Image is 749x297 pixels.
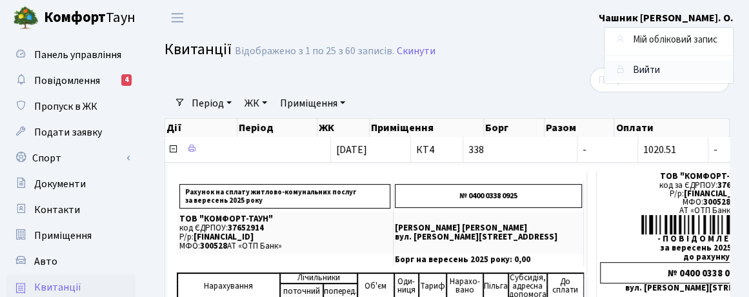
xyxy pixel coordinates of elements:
a: Авто [6,249,135,274]
span: 300528 [703,196,730,208]
span: Документи [34,177,86,191]
button: Переключити навігацію [161,7,194,28]
span: 1020.51 [643,143,676,157]
p: код ЄДРПОУ: [179,224,390,232]
a: Подати заявку [6,119,135,145]
a: Чашник [PERSON_NAME]. О. [599,10,734,26]
a: Період [186,92,237,114]
span: Подати заявку [34,125,102,139]
span: [FINANCIAL_ID] [194,231,254,243]
th: ЖК [317,119,370,137]
p: Борг на вересень 2025 року: 0,00 [395,256,582,264]
span: Квитанції [165,38,232,61]
a: ЖК [239,92,272,114]
a: Контакти [6,197,135,223]
span: [DATE] [336,143,367,157]
b: Чашник [PERSON_NAME]. О. [599,11,734,25]
td: Лічильники [280,273,357,283]
a: Спорт [6,145,135,171]
a: Приміщення [6,223,135,249]
p: № 0400 0338 0925 [395,184,582,208]
a: Скинути [397,45,435,57]
a: Приміщення [275,92,350,114]
span: КТ4 [416,145,457,155]
a: Вийти [604,61,733,81]
span: Пропуск в ЖК [34,99,97,114]
th: Період [237,119,317,137]
span: Контакти [34,203,80,217]
span: Квитанції [34,280,81,294]
div: 4 [121,74,132,86]
p: МФО: АТ «ОТП Банк» [179,242,390,251]
img: logo.png [13,5,39,31]
a: Панель управління [6,42,135,68]
a: Мій обліковий запис [604,30,733,50]
div: Відображено з 1 по 25 з 60 записів. [235,45,394,57]
a: Документи [6,171,135,197]
span: Таун [44,7,135,29]
span: 300528 [200,240,227,252]
th: Приміщення [370,119,484,137]
span: Панель управління [34,48,121,62]
p: вул. [PERSON_NAME][STREET_ADDRESS] [395,233,582,241]
span: Авто [34,254,57,269]
a: Пропуск в ЖК [6,94,135,119]
span: - [583,143,586,157]
th: Дії [165,119,237,137]
p: Р/р: [179,233,390,241]
span: [FINANCIAL_ID] [684,188,744,200]
span: 338 [468,145,572,155]
span: 37652914 [228,222,264,234]
a: Повідомлення4 [6,68,135,94]
input: Пошук... [590,68,730,92]
nav: breadcrumb [592,28,749,56]
p: ТОВ "КОМФОРТ-ТАУН" [179,215,390,223]
span: Приміщення [34,229,92,243]
th: Оплати [614,119,729,137]
th: Борг [484,119,544,137]
p: Рахунок на сплату житлово-комунальних послуг за вересень 2025 року [179,184,390,209]
span: Повідомлення [34,74,100,88]
th: Разом [544,119,614,137]
p: [PERSON_NAME] [PERSON_NAME] [395,224,582,232]
b: Комфорт [44,7,106,28]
